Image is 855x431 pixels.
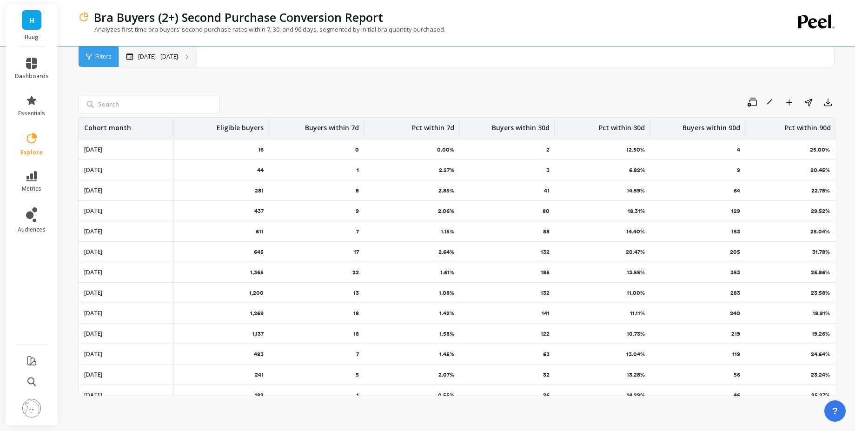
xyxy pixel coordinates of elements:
[84,269,102,276] p: [DATE]
[29,15,34,26] span: H
[356,351,359,358] p: 7
[22,185,41,192] span: metrics
[626,248,645,256] p: 20.47%
[250,269,264,276] p: 1,365
[354,248,359,256] p: 17
[439,310,454,317] p: 1.42%
[94,9,383,25] p: Bra Buyers (2+) Second Purchase Conversion Report
[813,310,832,317] p: 18.91%
[730,289,740,297] p: 283
[811,371,832,378] p: 23.24%
[811,207,832,215] p: 29.52%
[412,118,454,133] p: Pct within 7d
[785,118,831,133] p: Pct within 90d
[810,228,832,235] p: 25.04%
[812,248,832,256] p: 31.78%
[730,310,740,317] p: 240
[737,166,740,174] p: 9
[356,187,359,194] p: 8
[255,371,264,378] p: 241
[22,399,41,418] img: profile picture
[255,391,264,399] p: 182
[84,187,102,194] p: [DATE]
[84,391,102,399] p: [DATE]
[84,118,131,133] p: Cohort month
[599,118,645,133] p: Pct within 30d
[78,95,220,113] input: Search
[18,226,46,233] span: audiences
[626,351,645,358] p: 13.04%
[810,146,832,153] p: 25.00%
[254,248,264,256] p: 645
[544,187,550,194] p: 41
[541,289,550,297] p: 132
[438,248,454,256] p: 2.64%
[438,391,454,399] p: 0.55%
[353,289,359,297] p: 13
[256,228,264,235] p: 611
[730,248,740,256] p: 205
[15,73,49,80] span: dashboards
[626,228,645,235] p: 14.40%
[541,248,550,256] p: 132
[84,310,102,317] p: [DATE]
[627,330,645,338] p: 10.73%
[541,269,550,276] p: 185
[353,330,359,338] p: 18
[824,400,846,422] button: ?
[356,371,359,378] p: 5
[440,269,454,276] p: 1.61%
[627,269,645,276] p: 13.55%
[629,166,645,174] p: 6.82%
[357,391,359,399] p: 1
[84,207,102,215] p: [DATE]
[356,207,359,215] p: 9
[438,371,454,378] p: 2.07%
[439,289,454,297] p: 1.08%
[627,391,645,399] p: 14.29%
[543,391,550,399] p: 26
[543,228,550,235] p: 88
[438,187,454,194] p: 2.85%
[832,404,838,418] span: ?
[355,146,359,153] p: 0
[78,25,445,33] p: Analyzes first-time bra buyers’ second purchase rates within 7, 30, and 90 days, segmented by ini...
[78,12,89,23] img: header icon
[84,166,102,174] p: [DATE]
[492,118,550,133] p: Buyers within 30d
[543,371,550,378] p: 32
[95,53,111,60] span: Filters
[626,146,645,153] p: 12.50%
[249,289,264,297] p: 1,200
[811,187,832,194] p: 22.78%
[305,118,359,133] p: Buyers within 7d
[84,371,102,378] p: [DATE]
[627,289,645,297] p: 11.00%
[252,330,264,338] p: 1,137
[254,351,264,358] p: 483
[541,330,550,338] p: 122
[546,166,550,174] p: 3
[627,371,645,378] p: 13.28%
[20,149,43,156] span: explore
[731,228,740,235] p: 153
[439,166,454,174] p: 2.27%
[810,166,832,174] p: 20.45%
[542,310,550,317] p: 141
[258,146,264,153] p: 16
[84,248,102,256] p: [DATE]
[357,166,359,174] p: 1
[438,207,454,215] p: 2.06%
[630,310,645,317] p: 11.11%
[734,371,740,378] p: 56
[737,146,740,153] p: 4
[352,269,359,276] p: 22
[84,289,102,297] p: [DATE]
[811,269,832,276] p: 25.86%
[734,187,740,194] p: 64
[732,351,740,358] p: 119
[730,269,740,276] p: 353
[84,228,102,235] p: [DATE]
[356,228,359,235] p: 7
[254,207,264,215] p: 437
